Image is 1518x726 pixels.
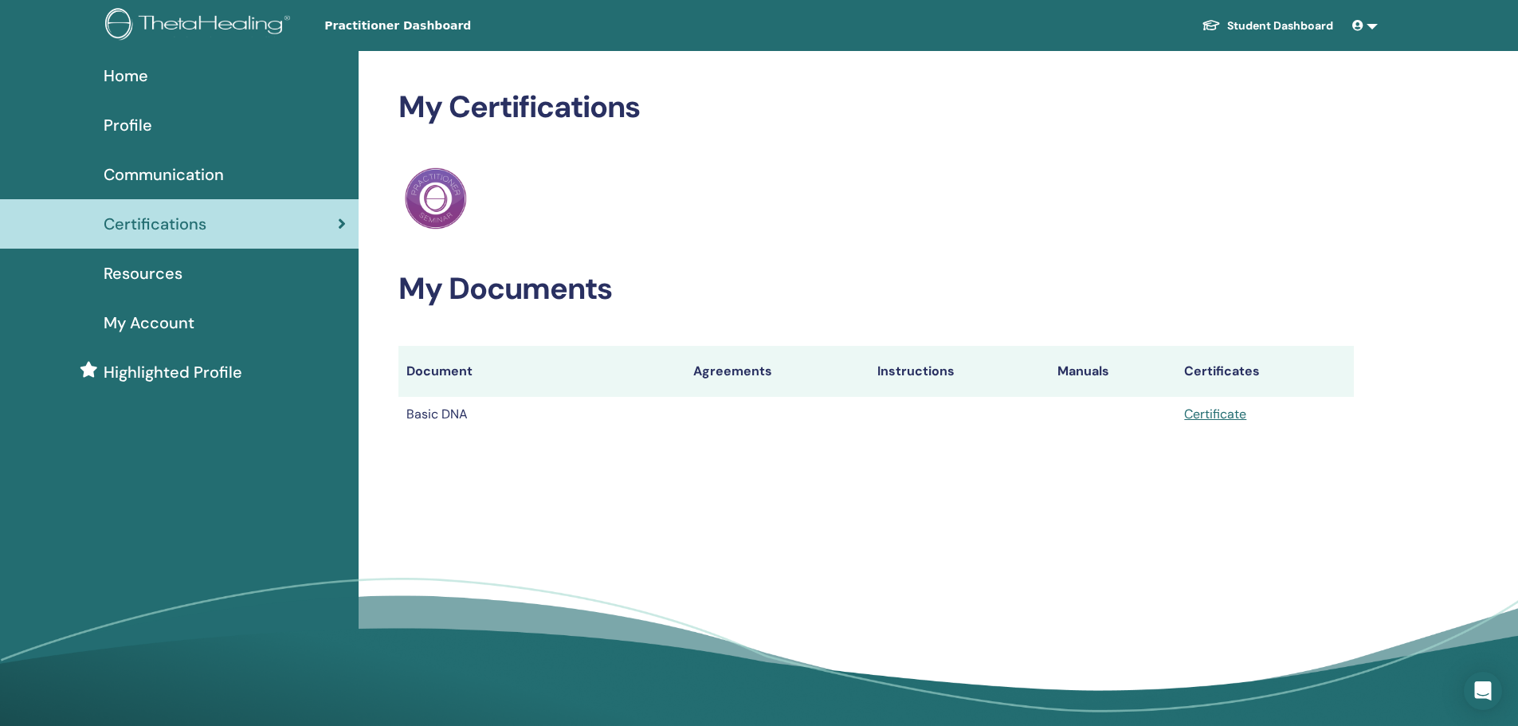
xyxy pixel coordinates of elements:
[104,212,206,236] span: Certifications
[104,113,152,137] span: Profile
[398,397,685,432] td: Basic DNA
[104,163,224,186] span: Communication
[104,360,242,384] span: Highlighted Profile
[105,8,296,44] img: logo.png
[104,311,194,335] span: My Account
[1189,11,1346,41] a: Student Dashboard
[398,271,1354,308] h2: My Documents
[869,346,1050,397] th: Instructions
[398,346,685,397] th: Document
[1176,346,1353,397] th: Certificates
[398,89,1354,126] h2: My Certifications
[1464,672,1502,710] div: Open Intercom Messenger
[685,346,869,397] th: Agreements
[104,64,148,88] span: Home
[1184,406,1246,422] a: Certificate
[1202,18,1221,32] img: graduation-cap-white.svg
[1049,346,1176,397] th: Manuals
[324,18,563,34] span: Practitioner Dashboard
[405,167,467,230] img: Practitioner
[104,261,182,285] span: Resources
